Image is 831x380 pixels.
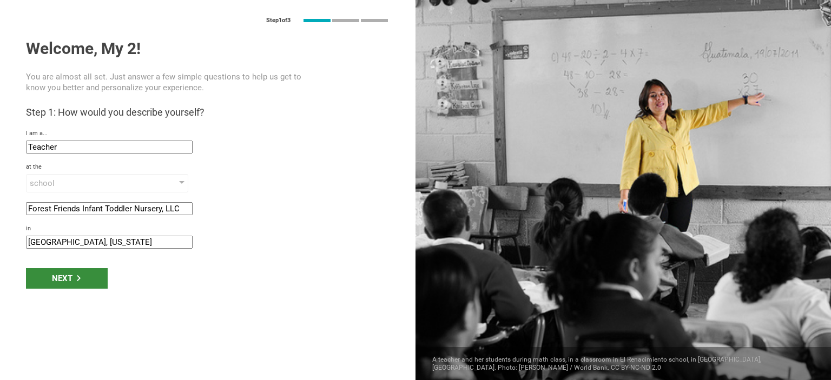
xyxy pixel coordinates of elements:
h3: Step 1: How would you describe yourself? [26,106,390,119]
div: at the [26,163,390,171]
div: I am a... [26,130,390,137]
div: in [26,225,390,232]
h1: Welcome, My 2! [26,39,390,58]
div: school [30,178,154,189]
div: Next [26,268,108,289]
input: role that defines you [26,141,193,154]
input: name of institution [26,202,193,215]
div: A teacher and her students during math class, in a classroom in El Renacimiento school, in [GEOGR... [415,347,831,380]
div: Step 1 of 3 [266,17,291,24]
input: location [26,236,193,249]
p: You are almost all set. Just answer a few simple questions to help us get to know you better and ... [26,71,317,93]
